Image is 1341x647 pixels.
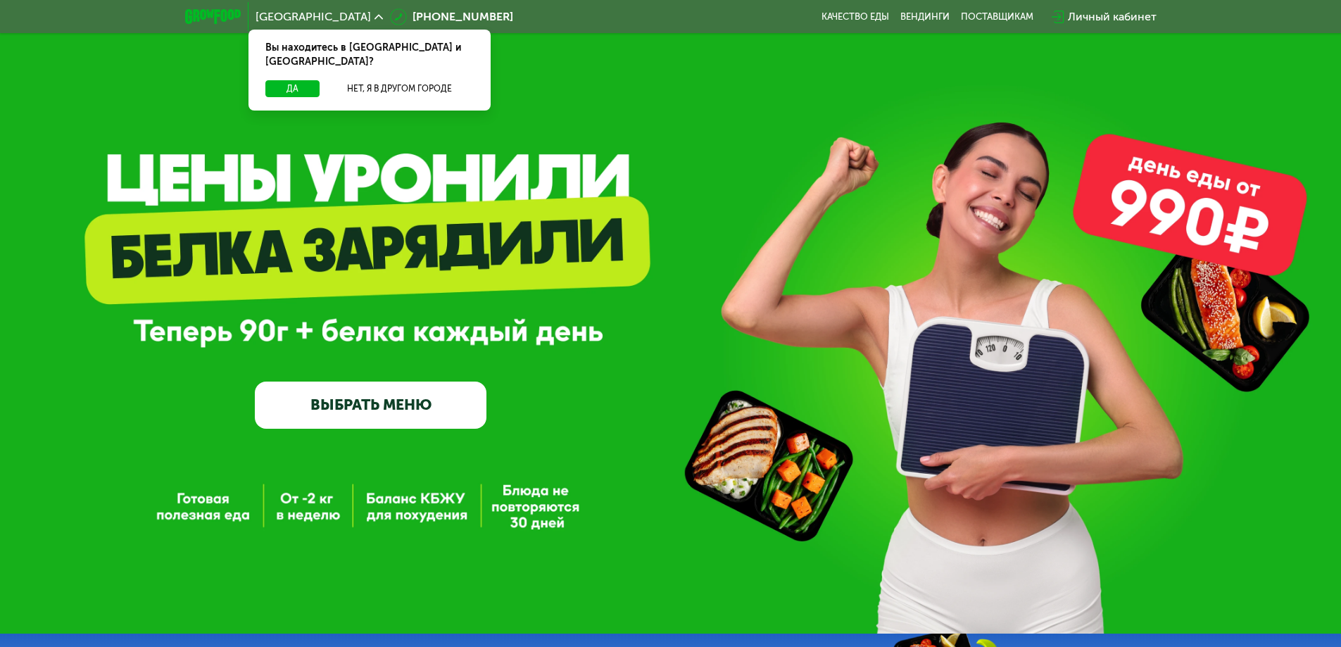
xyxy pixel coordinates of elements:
button: Да [265,80,320,97]
div: Личный кабинет [1068,8,1157,25]
div: Вы находитесь в [GEOGRAPHIC_DATA] и [GEOGRAPHIC_DATA]? [248,30,491,80]
a: Вендинги [900,11,950,23]
span: [GEOGRAPHIC_DATA] [256,11,371,23]
a: ВЫБРАТЬ МЕНЮ [255,382,486,428]
div: поставщикам [961,11,1033,23]
button: Нет, я в другом городе [325,80,474,97]
a: Качество еды [821,11,889,23]
a: [PHONE_NUMBER] [390,8,513,25]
